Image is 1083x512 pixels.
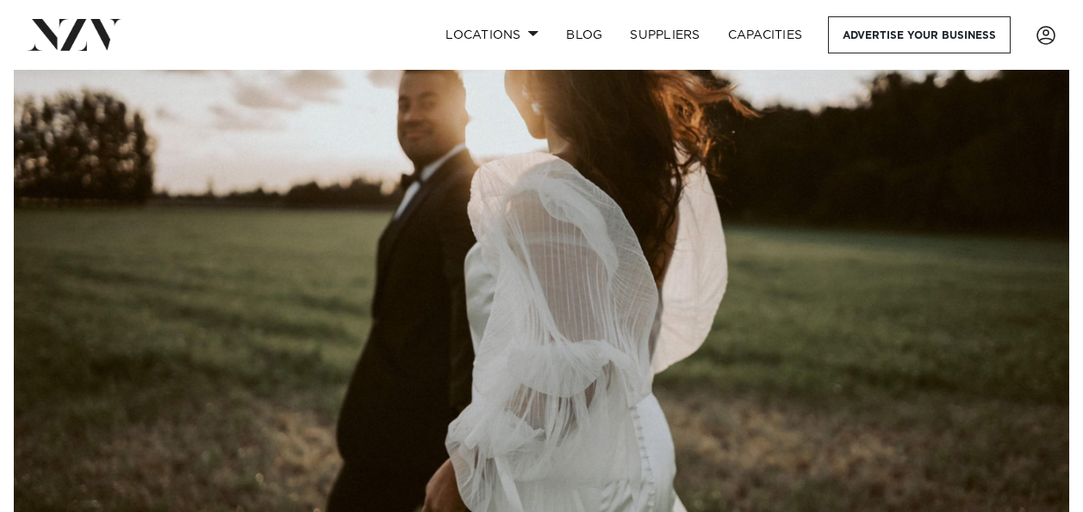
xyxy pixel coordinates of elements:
[432,16,552,53] a: Locations
[714,16,817,53] a: Capacities
[616,16,713,53] a: SUPPLIERS
[828,16,1011,53] a: Advertise your business
[28,19,121,50] img: nzv-logo.png
[552,16,616,53] a: BLOG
